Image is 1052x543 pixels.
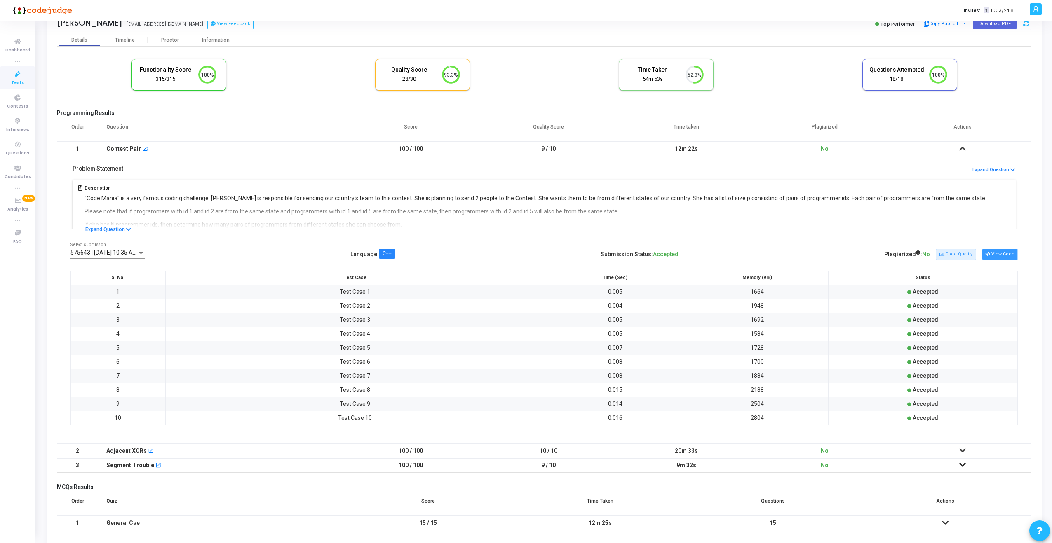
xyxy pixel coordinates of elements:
span: 1003/2418 [991,7,1014,14]
div: Proctor [148,37,193,43]
p: "Code Mania" is a very famous coding challenge. [PERSON_NAME] is responsible for sending our coun... [85,194,986,203]
td: Test Case 4 [165,327,544,341]
div: Plagiarized : [884,248,930,261]
td: 3 [57,458,98,473]
div: 315/315 [138,75,193,83]
td: 0.016 [544,411,686,425]
button: View Feedback [207,19,254,29]
th: Status [828,271,1017,285]
span: Dashboard [5,47,30,54]
button: Download PDF [973,19,1017,29]
td: Test Case 9 [165,397,544,411]
h5: Time Taken [625,66,681,73]
h5: Questions Attempted [869,66,924,73]
td: 1948 [686,299,829,313]
td: 1 [57,142,98,156]
span: Accepted [913,358,938,365]
div: Contest Pair [106,142,141,156]
span: Tests [11,80,24,87]
div: Submission Status: [601,248,679,261]
td: 3 [71,313,166,327]
td: 0.014 [544,397,686,411]
span: Accepted [913,414,938,421]
button: View Code [982,249,1018,260]
span: Top Performer [881,21,915,27]
td: 9m 32s [618,458,756,473]
span: Accepted [653,251,679,257]
td: 100 / 100 [342,142,480,156]
span: Analytics [7,206,28,213]
td: Test Case 6 [165,355,544,369]
td: 0.015 [544,383,686,397]
span: Contests [7,103,28,110]
th: Quiz [98,493,342,516]
span: T [984,7,989,14]
th: Quality Score [480,119,618,142]
th: Time Taken [514,493,686,516]
img: logo [10,2,72,19]
td: 1692 [686,313,829,327]
td: 9 / 10 [480,458,618,473]
div: Language : [350,248,395,261]
th: Actions [859,493,1031,516]
td: 15 [687,516,859,530]
span: No [922,251,930,257]
button: Expand Question [81,225,136,234]
button: Code Quality [936,249,976,260]
span: 575643 | [DATE] 10:35 AM IST (Best) P [70,249,170,256]
button: Copy Public Link [921,18,969,30]
td: 1884 [686,369,829,383]
td: 4 [71,327,166,341]
span: Candidates [5,173,31,180]
td: 2 [57,444,98,458]
td: 1700 [686,355,829,369]
td: 1 [71,285,166,299]
td: 1 [57,516,98,530]
th: Question [98,119,342,142]
td: 10 [71,411,166,425]
td: 0.007 [544,341,686,355]
th: Score [342,493,514,516]
td: 10 / 10 [480,444,618,458]
td: 0.008 [544,355,686,369]
span: Accepted [913,302,938,309]
span: Accepted [913,288,938,295]
td: 2 [71,299,166,313]
td: 2504 [686,397,829,411]
th: Time taken [618,119,756,142]
td: 2188 [686,383,829,397]
td: 9 [71,397,166,411]
span: Accepted [913,344,938,351]
span: Accepted [913,316,938,323]
h5: Functionality Score [138,66,193,73]
td: 100 / 100 [342,444,480,458]
td: 1584 [686,327,829,341]
div: Information [193,37,238,43]
div: General Cse [106,516,333,530]
div: Adjacent XORs [106,444,147,458]
td: 12m 22s [618,142,756,156]
th: Test Case [165,271,544,285]
div: [PERSON_NAME] [57,18,122,28]
td: Test Case 1 [165,285,544,299]
td: 1664 [686,285,829,299]
span: Questions [6,150,29,157]
td: 15 / 15 [342,516,514,530]
td: 2804 [686,411,829,425]
td: 7 [71,369,166,383]
label: Invites: [964,7,980,14]
span: Accepted [913,372,938,379]
th: Questions [687,493,859,516]
div: Timeline [115,37,135,43]
span: No [821,462,829,468]
h5: MCQs Results [57,484,1031,491]
div: 54m 53s [625,75,681,83]
td: Test Case 5 [165,341,544,355]
th: Score [342,119,480,142]
td: 0.005 [544,327,686,341]
div: [EMAIL_ADDRESS][DOMAIN_NAME] [127,21,203,28]
td: Test Case 2 [165,299,544,313]
h5: Problem Statement [73,165,123,172]
td: 0.004 [544,299,686,313]
td: 0.005 [544,313,686,327]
